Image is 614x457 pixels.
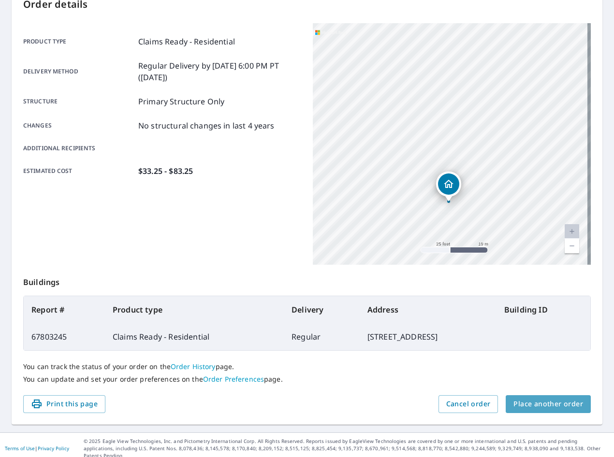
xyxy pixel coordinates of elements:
[138,60,301,83] p: Regular Delivery by [DATE] 6:00 PM PT ([DATE])
[446,398,491,410] span: Cancel order
[138,36,235,47] p: Claims Ready - Residential
[105,296,284,323] th: Product type
[23,362,591,371] p: You can track the status of your order on the page.
[105,323,284,350] td: Claims Ready - Residential
[565,239,579,253] a: Current Level 20, Zoom Out
[31,398,98,410] span: Print this page
[439,395,498,413] button: Cancel order
[138,96,224,107] p: Primary Structure Only
[23,375,591,384] p: You can update and set your order preferences on the page.
[513,398,583,410] span: Place another order
[565,224,579,239] a: Current Level 20, Zoom In Disabled
[436,171,461,201] div: Dropped pin, building 1, Residential property, 7391 Jumping Gully Rd Valdosta, GA 31601
[497,296,590,323] th: Building ID
[138,120,275,131] p: No structural changes in last 4 years
[360,323,497,350] td: [STREET_ADDRESS]
[23,165,134,177] p: Estimated cost
[360,296,497,323] th: Address
[23,36,134,47] p: Product type
[284,296,360,323] th: Delivery
[23,395,105,413] button: Print this page
[5,445,69,451] p: |
[138,165,193,177] p: $33.25 - $83.25
[23,96,134,107] p: Structure
[24,296,105,323] th: Report #
[203,374,264,384] a: Order Preferences
[23,265,591,296] p: Buildings
[171,362,216,371] a: Order History
[24,323,105,350] td: 67803245
[5,445,35,452] a: Terms of Use
[23,120,134,131] p: Changes
[506,395,591,413] button: Place another order
[23,144,134,153] p: Additional recipients
[38,445,69,452] a: Privacy Policy
[23,60,134,83] p: Delivery method
[284,323,360,350] td: Regular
